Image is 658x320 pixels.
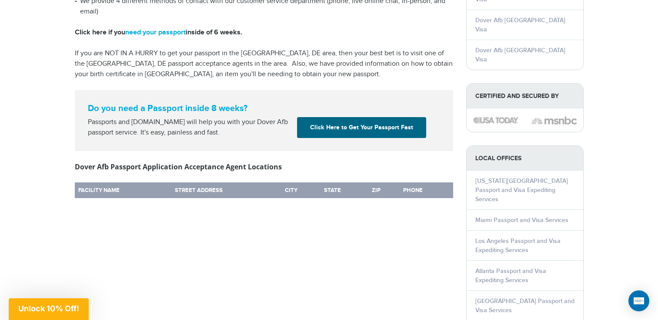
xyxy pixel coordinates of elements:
[628,290,649,311] div: Open Intercom Messenger
[75,182,172,200] th: Facility Name
[297,117,426,138] a: Click Here to Get Your Passport Fast
[473,117,518,123] img: image description
[475,267,546,284] a: Atlanta Passport and Visa Expediting Services
[75,162,453,172] h3: Dover Afb Passport Application Acceptance Agent Locations
[321,182,368,200] th: State
[475,177,568,203] a: [US_STATE][GEOGRAPHIC_DATA] Passport and Visa Expediting Services
[475,216,568,224] a: Miami Passport and Visa Services
[475,17,565,33] a: Dover Afb [GEOGRAPHIC_DATA] Visa
[88,103,440,114] strong: Do you need a Passport inside 8 weeks?
[171,182,281,200] th: Street Address
[75,48,453,80] p: If you are NOT IN A HURRY to get your passport in the [GEOGRAPHIC_DATA], DE area, then your best ...
[531,115,577,126] img: image description
[368,182,400,200] th: Zip
[75,28,242,37] strong: Click here if you inside of 6 weeks.
[400,182,453,200] th: Phone
[84,117,294,138] div: Passports and [DOMAIN_NAME] will help you with your Dover Afb passport service. It's easy, painle...
[125,28,186,37] a: need your passport
[281,182,321,200] th: City
[467,84,583,108] strong: Certified and Secured by
[475,297,574,314] a: [GEOGRAPHIC_DATA] Passport and Visa Services
[18,304,79,313] span: Unlock 10% Off!
[9,298,89,320] div: Unlock 10% Off!
[467,146,583,171] strong: LOCAL OFFICES
[475,47,565,63] a: Dover Afb [GEOGRAPHIC_DATA] Visa
[475,237,561,254] a: Los Angeles Passport and Visa Expediting Services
